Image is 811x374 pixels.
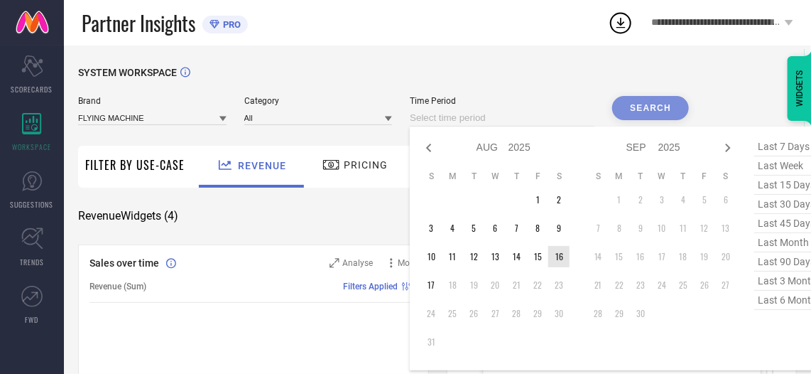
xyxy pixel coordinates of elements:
[548,274,570,296] td: Sat Aug 23 2025
[410,109,594,127] input: Select time period
[420,139,437,156] div: Previous month
[651,171,673,182] th: Wednesday
[344,159,388,171] span: Pricing
[85,156,185,173] span: Filter By Use-Case
[442,218,463,239] td: Mon Aug 04 2025
[673,246,694,267] td: Thu Sep 18 2025
[13,141,52,152] span: WORKSPACE
[78,67,177,78] span: SYSTEM WORKSPACE
[410,96,594,106] span: Time Period
[630,189,651,210] td: Tue Sep 02 2025
[11,199,54,210] span: SUGGESTIONS
[548,218,570,239] td: Sat Aug 09 2025
[609,246,630,267] td: Mon Sep 15 2025
[344,282,398,292] span: Filters Applied
[89,257,159,269] span: Sales over time
[609,171,630,182] th: Monday
[78,96,227,106] span: Brand
[484,246,506,267] td: Wed Aug 13 2025
[630,171,651,182] th: Tuesday
[548,303,570,324] td: Sat Aug 30 2025
[715,171,736,182] th: Saturday
[548,246,570,267] td: Sat Aug 16 2025
[673,189,694,210] td: Thu Sep 04 2025
[484,303,506,324] td: Wed Aug 27 2025
[609,303,630,324] td: Mon Sep 29 2025
[527,303,548,324] td: Fri Aug 29 2025
[587,246,609,267] td: Sun Sep 14 2025
[506,218,527,239] td: Thu Aug 07 2025
[463,218,484,239] td: Tue Aug 05 2025
[463,303,484,324] td: Tue Aug 26 2025
[715,246,736,267] td: Sat Sep 20 2025
[548,189,570,210] td: Sat Aug 02 2025
[463,246,484,267] td: Tue Aug 12 2025
[715,274,736,296] td: Sat Sep 27 2025
[715,218,736,239] td: Sat Sep 13 2025
[694,171,715,182] th: Friday
[587,274,609,296] td: Sun Sep 21 2025
[673,171,694,182] th: Thursday
[330,258,339,268] svg: Zoom
[719,139,736,156] div: Next month
[651,246,673,267] td: Wed Sep 17 2025
[78,209,178,223] span: Revenue Widgets ( 4 )
[651,189,673,210] td: Wed Sep 03 2025
[630,246,651,267] td: Tue Sep 16 2025
[694,218,715,239] td: Fri Sep 12 2025
[630,274,651,296] td: Tue Sep 23 2025
[26,314,39,325] span: FWD
[238,160,286,171] span: Revenue
[651,218,673,239] td: Wed Sep 10 2025
[442,246,463,267] td: Mon Aug 11 2025
[609,274,630,296] td: Mon Sep 22 2025
[506,171,527,182] th: Thursday
[219,19,241,30] span: PRO
[527,171,548,182] th: Friday
[420,246,442,267] td: Sun Aug 10 2025
[442,171,463,182] th: Monday
[343,258,374,268] span: Analyse
[609,218,630,239] td: Mon Sep 08 2025
[420,274,442,296] td: Sun Aug 17 2025
[420,303,442,324] td: Sun Aug 24 2025
[630,218,651,239] td: Tue Sep 09 2025
[673,218,694,239] td: Thu Sep 11 2025
[420,218,442,239] td: Sun Aug 03 2025
[484,171,506,182] th: Wednesday
[527,218,548,239] td: Fri Aug 08 2025
[20,257,44,267] span: TRENDS
[527,274,548,296] td: Fri Aug 22 2025
[506,303,527,324] td: Thu Aug 28 2025
[506,246,527,267] td: Thu Aug 14 2025
[484,218,506,239] td: Wed Aug 06 2025
[420,331,442,353] td: Sun Aug 31 2025
[587,218,609,239] td: Sun Sep 07 2025
[506,274,527,296] td: Thu Aug 21 2025
[398,258,418,268] span: More
[651,274,673,296] td: Wed Sep 24 2025
[548,171,570,182] th: Saturday
[484,274,506,296] td: Wed Aug 20 2025
[82,9,195,38] span: Partner Insights
[442,274,463,296] td: Mon Aug 18 2025
[609,189,630,210] td: Mon Sep 01 2025
[420,171,442,182] th: Sunday
[11,84,53,95] span: SCORECARDS
[89,282,146,292] span: Revenue (Sum)
[463,171,484,182] th: Tuesday
[463,274,484,296] td: Tue Aug 19 2025
[715,189,736,210] td: Sat Sep 06 2025
[442,303,463,324] td: Mon Aug 25 2025
[527,189,548,210] td: Fri Aug 01 2025
[694,274,715,296] td: Fri Sep 26 2025
[673,274,694,296] td: Thu Sep 25 2025
[630,303,651,324] td: Tue Sep 30 2025
[587,171,609,182] th: Sunday
[244,96,393,106] span: Category
[527,246,548,267] td: Fri Aug 15 2025
[587,303,609,324] td: Sun Sep 28 2025
[694,246,715,267] td: Fri Sep 19 2025
[694,189,715,210] td: Fri Sep 05 2025
[608,10,633,36] div: Open download list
